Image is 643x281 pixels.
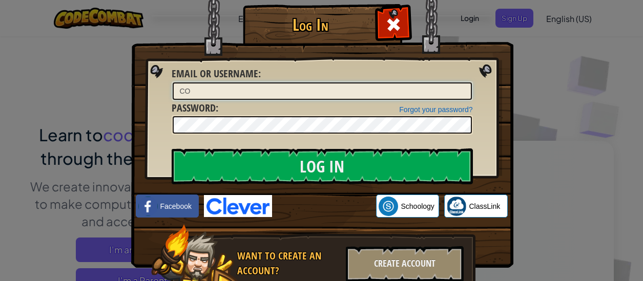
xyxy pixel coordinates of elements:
label: : [172,101,218,116]
label: : [172,67,261,81]
iframe: Sign in with Google Button [272,195,376,218]
span: Facebook [160,201,192,211]
a: Forgot your password? [399,105,472,114]
span: ClassLink [469,201,500,211]
h1: Log In [245,16,376,34]
img: clever-logo-blue.png [204,195,273,217]
span: Email or Username [172,67,258,80]
input: Log In [172,148,473,184]
img: facebook_small.png [138,197,158,216]
img: schoology.png [379,197,398,216]
span: Password [172,101,216,115]
span: Schoology [401,201,434,211]
img: classlink-logo-small.png [447,197,466,216]
div: Want to create an account? [237,249,340,278]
